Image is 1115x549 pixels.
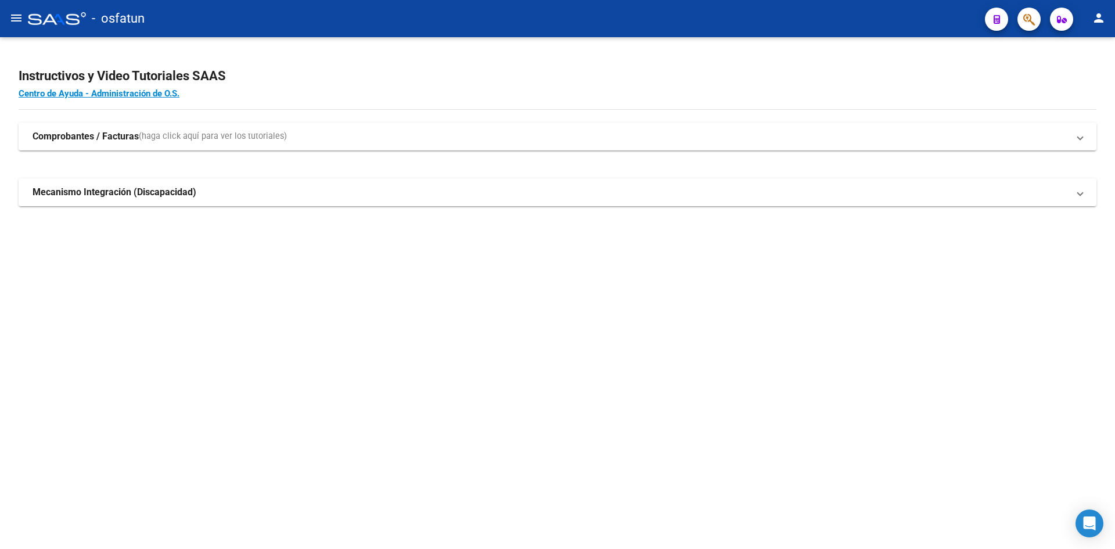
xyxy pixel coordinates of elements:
span: - osfatun [92,6,145,31]
mat-icon: person [1092,11,1106,25]
span: (haga click aquí para ver los tutoriales) [139,130,287,143]
h2: Instructivos y Video Tutoriales SAAS [19,65,1096,87]
strong: Comprobantes / Facturas [33,130,139,143]
div: Open Intercom Messenger [1076,509,1103,537]
strong: Mecanismo Integración (Discapacidad) [33,186,196,199]
mat-icon: menu [9,11,23,25]
a: Centro de Ayuda - Administración de O.S. [19,88,179,99]
mat-expansion-panel-header: Mecanismo Integración (Discapacidad) [19,178,1096,206]
mat-expansion-panel-header: Comprobantes / Facturas(haga click aquí para ver los tutoriales) [19,123,1096,150]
